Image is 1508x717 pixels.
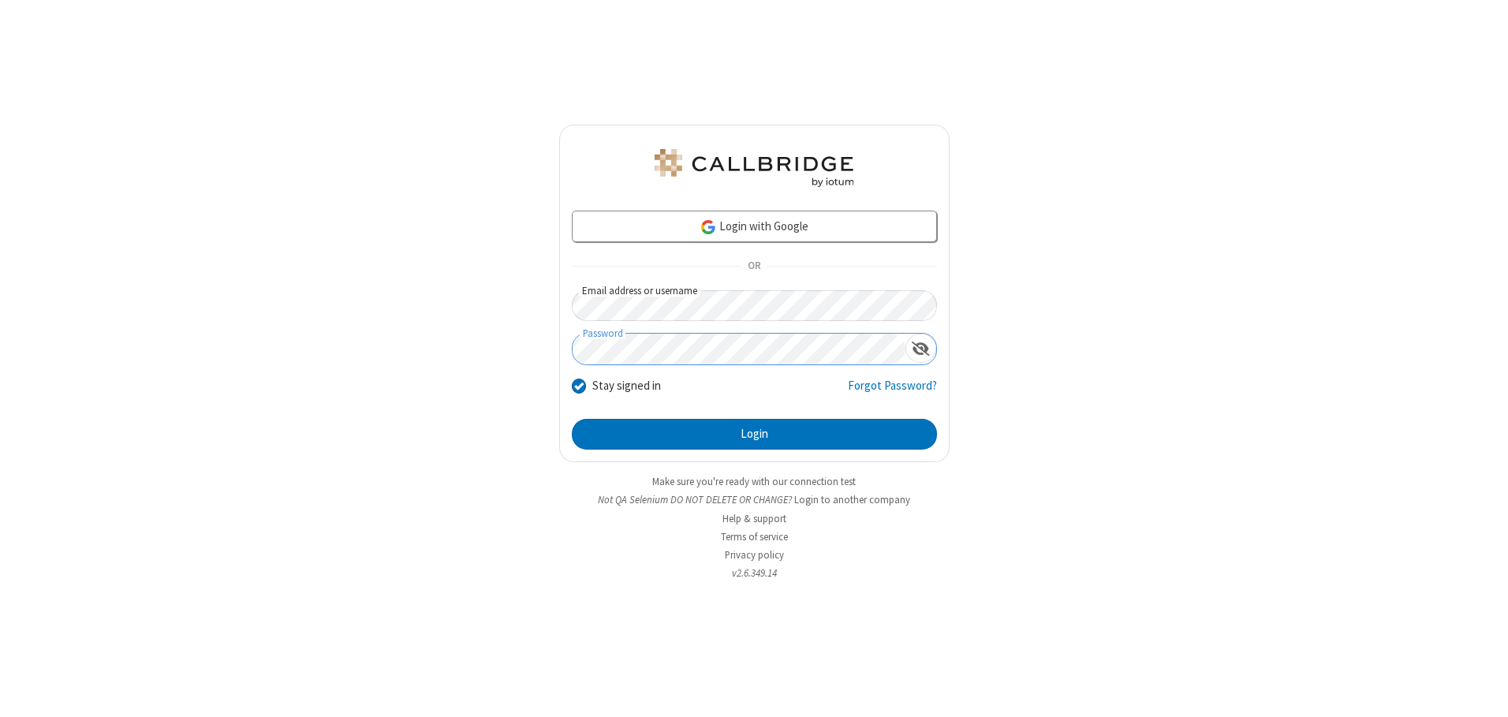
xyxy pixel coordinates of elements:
img: google-icon.png [700,218,717,236]
a: Make sure you're ready with our connection test [652,475,856,488]
input: Email address or username [572,290,937,321]
button: Login to another company [794,492,910,507]
li: Not QA Selenium DO NOT DELETE OR CHANGE? [559,492,950,507]
button: Login [572,419,937,450]
li: v2.6.349.14 [559,566,950,581]
a: Forgot Password? [848,377,937,407]
div: Show password [905,334,936,363]
img: QA Selenium DO NOT DELETE OR CHANGE [651,149,857,187]
a: Login with Google [572,211,937,242]
a: Terms of service [721,530,788,543]
input: Password [573,334,905,364]
a: Privacy policy [725,548,784,562]
span: OR [741,256,767,278]
label: Stay signed in [592,377,661,395]
a: Help & support [722,512,786,525]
